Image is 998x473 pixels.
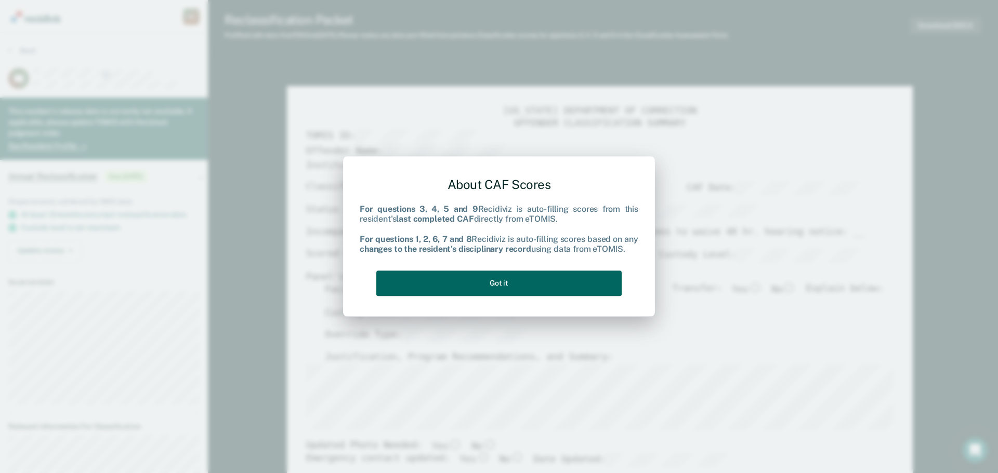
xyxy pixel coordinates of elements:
div: About CAF Scores [360,169,638,200]
button: Got it [376,271,622,296]
b: For questions 1, 2, 6, 7 and 8 [360,234,471,244]
b: last completed CAF [396,214,474,224]
b: For questions 3, 4, 5 and 9 [360,205,478,214]
div: Recidiviz is auto-filling scores from this resident's directly from eTOMIS. Recidiviz is auto-fil... [360,205,638,254]
b: changes to the resident's disciplinary record [360,244,531,254]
